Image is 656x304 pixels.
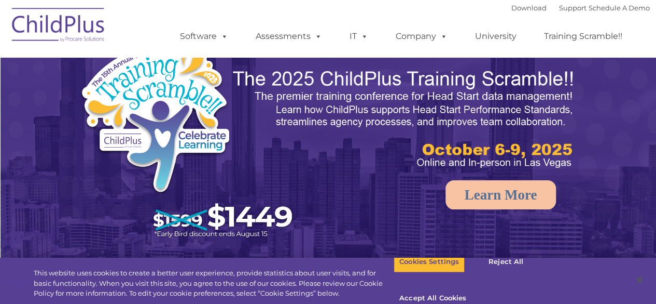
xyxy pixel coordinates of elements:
[385,26,458,47] a: Company
[511,4,650,12] font: |
[245,26,332,47] a: Assessments
[7,1,110,52] img: ChildPlus by Procare Solutions
[534,26,633,47] a: Training Scramble!!
[339,26,379,47] a: IT
[394,251,465,273] button: Cookies Settings
[170,26,239,47] a: Software
[511,4,547,12] a: Download
[559,4,587,12] a: Support
[445,180,556,209] a: Learn More
[628,269,651,292] button: Close
[465,26,527,47] a: University
[589,4,650,12] a: Schedule A Demo
[473,251,538,273] button: Reject All
[34,268,394,299] div: This website uses cookies to create a better user experience, provide statistics about user visit...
